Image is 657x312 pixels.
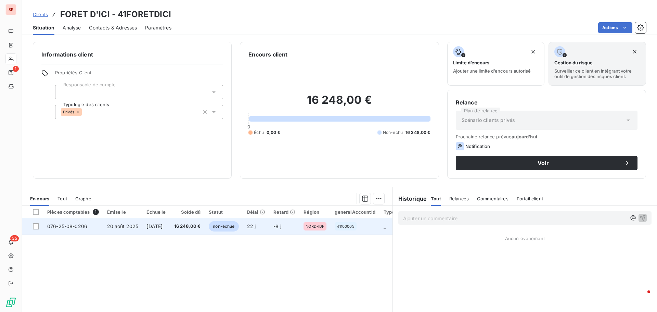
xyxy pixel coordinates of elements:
span: Surveiller ce client en intégrant votre outil de gestion des risques client. [554,68,640,79]
div: Émise le [107,209,139,215]
span: -8 j [273,223,281,229]
h2: 16 248,00 € [248,93,430,114]
span: 1 [93,209,99,215]
div: Types de contentieux [384,209,432,215]
button: Limite d’encoursAjouter une limite d’encours autorisé [447,42,545,86]
span: Gestion du risque [554,60,593,65]
span: _ [384,223,386,229]
span: Privés [63,110,74,114]
div: Statut [209,209,239,215]
h3: FORET D'ICI - 41FORETDICI [60,8,171,21]
a: Clients [33,11,48,18]
span: 22 j [247,223,256,229]
span: Non-échu [383,129,403,136]
span: Propriétés Client [55,70,223,79]
span: En cours [30,196,49,201]
span: Contacts & Adresses [89,24,137,31]
span: 1 [13,66,19,72]
div: Retard [273,209,295,215]
span: Analyse [63,24,81,31]
input: Ajouter une valeur [61,89,66,95]
span: Aucun évènement [505,236,545,241]
span: 41100005 [337,224,354,228]
span: Tout [431,196,441,201]
h6: Informations client [41,50,223,59]
span: NORD-IDF [306,224,324,228]
span: Graphe [75,196,91,201]
div: generalAccountId [335,209,375,215]
button: Voir [456,156,637,170]
span: aujourd’hui [512,134,537,139]
span: non-échue [209,221,239,232]
span: Tout [57,196,67,201]
span: Situation [33,24,54,31]
span: Notification [465,143,490,149]
span: Échu [254,129,264,136]
span: 0 [247,124,250,129]
span: [DATE] [146,223,163,229]
h6: Encours client [248,50,287,59]
span: Commentaires [477,196,508,201]
span: Scénario clients privés [462,117,515,124]
button: Actions [598,22,632,33]
span: Relances [449,196,469,201]
span: 16 248,00 € [405,129,430,136]
div: SE [5,4,16,15]
span: 35 [10,235,19,241]
iframe: Intercom live chat [634,289,650,305]
span: Paramètres [145,24,171,31]
button: Gestion du risqueSurveiller ce client en intégrant votre outil de gestion des risques client. [549,42,646,86]
span: Prochaine relance prévue [456,134,637,139]
span: 076-25-08-0206 [47,223,87,229]
span: Portail client [517,196,543,201]
span: Clients [33,12,48,17]
h6: Historique [393,195,427,203]
div: Solde dû [174,209,201,215]
h6: Relance [456,98,637,107]
span: Ajouter une limite d’encours autorisé [453,68,531,74]
div: Pièces comptables [47,209,99,215]
div: Région [304,209,326,215]
span: Limite d’encours [453,60,489,65]
span: 0,00 € [267,129,280,136]
span: 16 248,00 € [174,223,201,230]
span: 20 août 2025 [107,223,139,229]
span: Voir [464,160,622,166]
div: Échue le [146,209,166,215]
img: Logo LeanPay [5,297,16,308]
input: Ajouter une valeur [82,109,87,115]
div: Délai [247,209,266,215]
